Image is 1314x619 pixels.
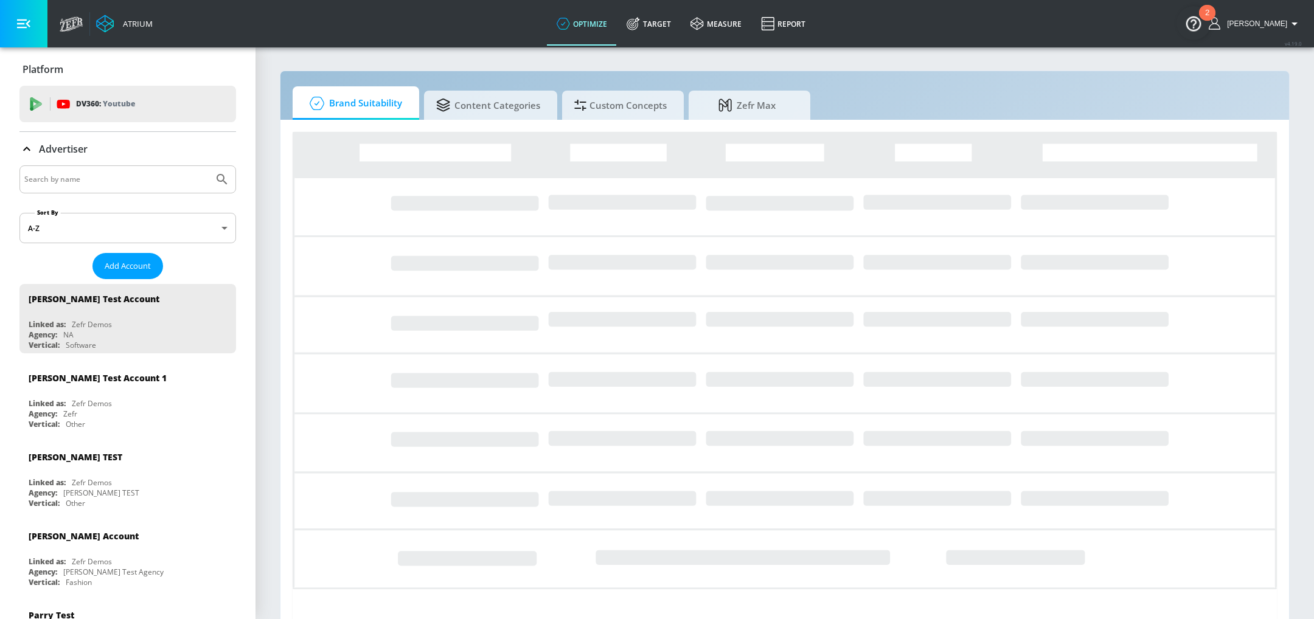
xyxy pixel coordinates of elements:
a: optimize [547,2,617,46]
div: Vertical: [29,498,60,508]
div: A-Z [19,213,236,243]
a: Report [751,2,815,46]
div: Linked as: [29,556,66,567]
p: DV360: [76,97,135,111]
a: measure [681,2,751,46]
div: [PERSON_NAME] Account [29,530,139,542]
div: Linked as: [29,319,66,330]
input: Search by name [24,171,209,187]
a: Target [617,2,681,46]
div: [PERSON_NAME] Test AccountLinked as:Zefr DemosAgency:NAVertical:Software [19,284,236,353]
div: [PERSON_NAME] Test Account 1Linked as:Zefr DemosAgency:ZefrVertical:Other [19,363,236,432]
div: Atrium [118,18,153,29]
div: DV360: Youtube [19,86,236,122]
div: [PERSON_NAME] TEST [63,488,139,498]
div: [PERSON_NAME] AccountLinked as:Zefr DemosAgency:[PERSON_NAME] Test AgencyVertical:Fashion [19,521,236,590]
div: Other [66,498,85,508]
span: v 4.19.0 [1285,40,1302,47]
div: Vertical: [29,419,60,429]
button: Add Account [92,253,163,279]
div: Vertical: [29,340,60,350]
div: [PERSON_NAME] Test Agency [63,567,164,577]
span: Content Categories [436,91,540,120]
span: Zefr Max [701,91,793,120]
p: Youtube [103,97,135,110]
div: Agency: [29,567,57,577]
div: [PERSON_NAME] TESTLinked as:Zefr DemosAgency:[PERSON_NAME] TESTVertical:Other [19,442,236,511]
label: Sort By [35,209,61,216]
div: Agency: [29,488,57,498]
div: Zefr Demos [72,477,112,488]
p: Advertiser [39,142,88,156]
div: [PERSON_NAME] Test Account [29,293,159,305]
div: Fashion [66,577,92,587]
span: Add Account [105,259,151,273]
div: Software [66,340,96,350]
p: Platform [23,63,63,76]
div: [PERSON_NAME] Test Account 1 [29,372,167,384]
div: Zefr Demos [72,398,112,409]
button: [PERSON_NAME] [1209,16,1302,31]
div: Vertical: [29,577,60,587]
div: Agency: [29,330,57,340]
span: Custom Concepts [574,91,667,120]
div: 2 [1205,13,1209,29]
div: Linked as: [29,477,66,488]
div: [PERSON_NAME] TEST [29,451,122,463]
div: Other [66,419,85,429]
div: Agency: [29,409,57,419]
div: Zefr [63,409,77,419]
button: Open Resource Center, 2 new notifications [1177,6,1211,40]
div: Zefr Demos [72,319,112,330]
span: Brand Suitability [305,89,402,118]
div: Advertiser [19,132,236,166]
span: login as: ashley.jan@zefr.com [1222,19,1287,28]
div: NA [63,330,74,340]
div: Zefr Demos [72,556,112,567]
a: Atrium [96,15,153,33]
div: Platform [19,52,236,86]
div: Linked as: [29,398,66,409]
